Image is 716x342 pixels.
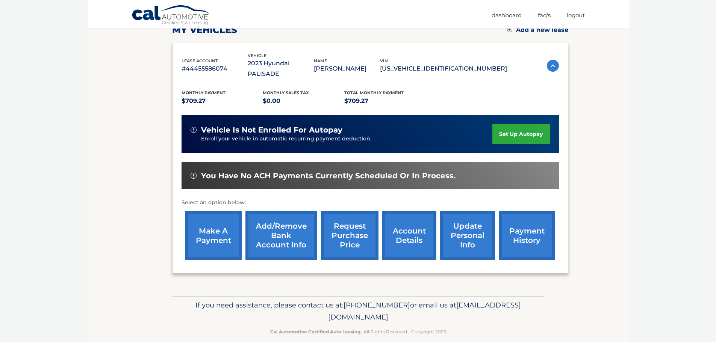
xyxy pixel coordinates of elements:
[270,329,360,334] strong: Cal Automotive Certified Auto Leasing
[538,9,551,21] a: FAQ's
[263,96,344,106] p: $0.00
[314,58,327,63] span: name
[172,24,237,36] h2: my vehicles
[328,301,521,321] span: [EMAIL_ADDRESS][DOMAIN_NAME]
[201,135,493,143] p: Enroll your vehicle in automatic recurring payment deduction.
[492,9,522,21] a: Dashboard
[507,26,568,34] a: Add a new lease
[177,328,539,336] p: - All Rights Reserved - Copyright 2025
[567,9,585,21] a: Logout
[182,90,226,95] span: Monthly Payment
[314,63,380,74] p: [PERSON_NAME]
[321,211,378,260] a: request purchase price
[380,63,507,74] p: [US_VEHICLE_IDENTIFICATION_NUMBER]
[182,58,218,63] span: lease account
[380,58,388,63] span: vin
[182,96,263,106] p: $709.27
[263,90,309,95] span: Monthly sales Tax
[344,301,410,309] span: [PHONE_NUMBER]
[382,211,436,260] a: account details
[344,90,404,95] span: Total Monthly Payment
[547,60,559,72] img: accordion-active.svg
[191,173,197,179] img: alert-white.svg
[492,124,549,144] a: set up autopay
[499,211,555,260] a: payment history
[248,58,314,79] p: 2023 Hyundai PALISADE
[182,63,248,74] p: #44455586074
[344,96,426,106] p: $709.27
[132,5,210,27] a: Cal Automotive
[245,211,317,260] a: Add/Remove bank account info
[201,125,342,135] span: vehicle is not enrolled for autopay
[248,53,266,58] span: vehicle
[177,299,539,323] p: If you need assistance, please contact us at: or email us at
[185,211,242,260] a: make a payment
[191,127,197,133] img: alert-white.svg
[182,198,559,207] p: Select an option below:
[507,27,512,32] img: add.svg
[440,211,495,260] a: update personal info
[201,171,456,181] span: You have no ACH payments currently scheduled or in process.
